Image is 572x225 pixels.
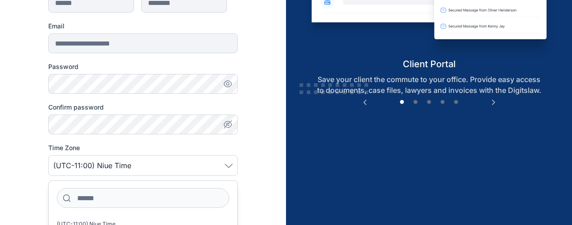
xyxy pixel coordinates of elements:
[48,143,80,152] span: Time Zone
[438,98,447,107] button: 4
[397,98,406,107] button: 1
[411,98,420,107] button: 2
[53,160,131,171] span: (UTC-11:00) Niue Time
[304,74,554,96] p: Save your client the commute to your office. Provide easy access to documents, case files, lawyer...
[48,103,238,112] label: Confirm password
[304,58,554,70] h5: client portal
[452,98,461,107] button: 5
[424,98,434,107] button: 3
[48,62,238,71] label: Password
[48,22,238,31] label: Email
[360,98,369,107] button: Previous
[489,98,498,107] button: Next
